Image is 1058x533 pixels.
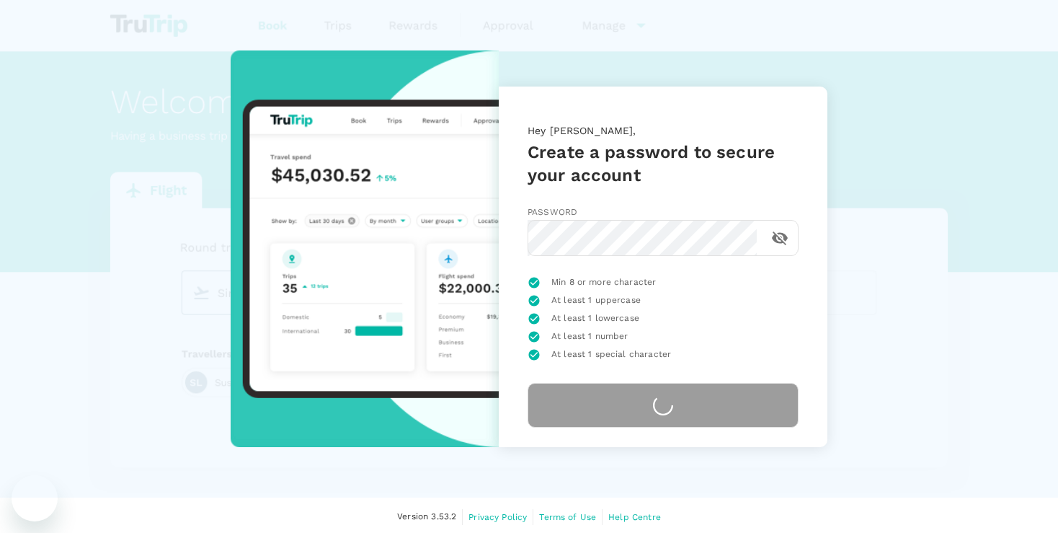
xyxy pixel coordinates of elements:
span: Terms of Use [539,512,596,522]
span: Min 8 or more character [551,276,656,290]
span: Help Centre [608,512,661,522]
p: Hey [PERSON_NAME], [528,123,799,141]
span: At least 1 special character [551,348,671,362]
span: At least 1 lowercase [551,312,639,326]
span: Password [528,207,577,217]
a: Help Centre [608,509,661,525]
img: trutrip-set-password [231,50,499,447]
iframe: Button to launch messaging window [12,475,58,521]
h5: Create a password to secure your account [528,141,799,187]
span: At least 1 uppercase [551,294,641,308]
span: At least 1 number [551,330,628,344]
span: Privacy Policy [468,512,527,522]
a: Terms of Use [539,509,596,525]
span: Version 3.53.2 [397,510,456,524]
button: toggle password visibility [763,221,797,255]
a: Privacy Policy [468,509,527,525]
